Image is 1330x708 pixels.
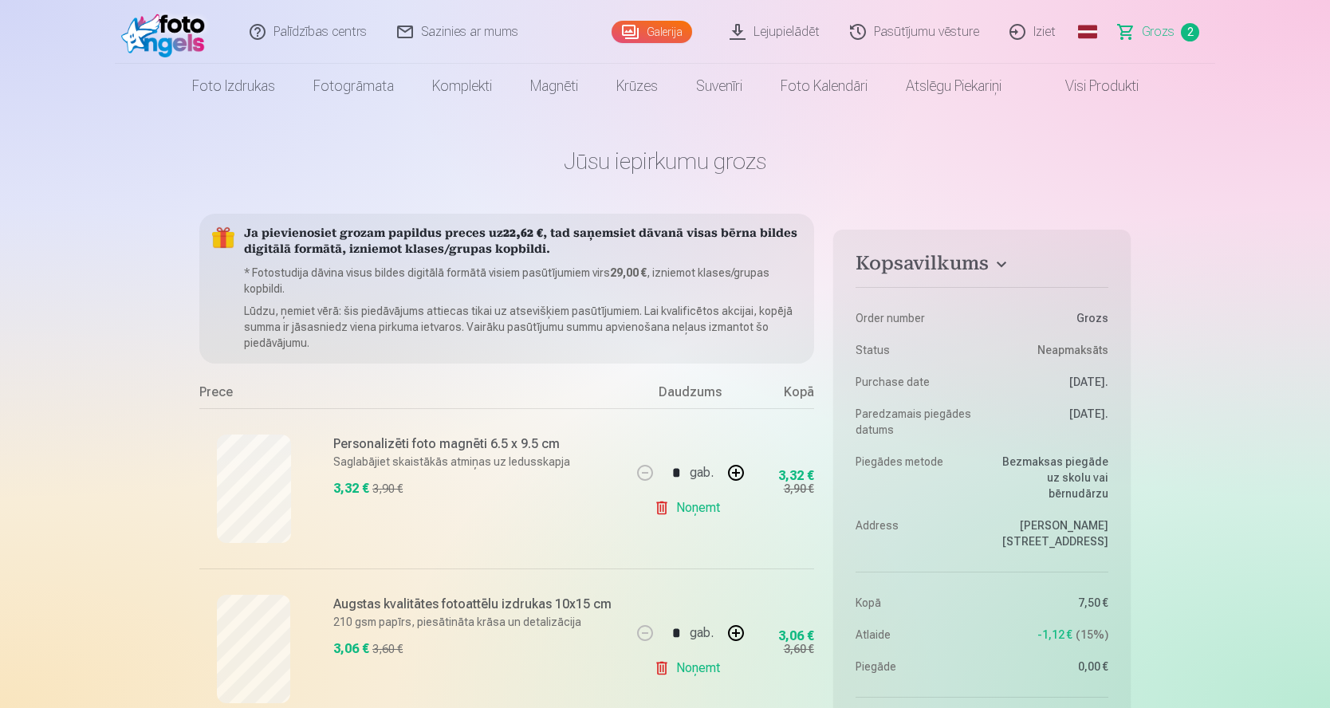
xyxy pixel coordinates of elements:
a: Visi produkti [1021,64,1158,108]
dt: Address [856,517,974,549]
div: Prece [199,383,631,408]
span: -1,12 € [1037,627,1072,643]
div: 3,32 € [778,471,814,481]
div: Daudzums [631,383,750,408]
img: /fa1 [121,6,213,57]
dt: Order number [856,310,974,326]
div: Kopā [750,383,814,408]
div: 3,60 € [372,641,403,657]
p: Lūdzu, ņemiet vērā: šis piedāvājums attiecas tikai uz atsevišķiem pasūtījumiem. Lai kvalificētos ... [244,303,801,351]
div: 3,90 € [372,481,403,497]
dt: Piegāde [856,659,974,675]
div: gab. [690,614,714,652]
dt: Paredzamais piegādes datums [856,406,974,438]
dt: Status [856,342,974,358]
h1: Jūsu iepirkumu grozs [199,147,1131,175]
button: Kopsavilkums [856,252,1108,281]
p: * Fotostudija dāvina visus bildes digitālā formātā visiem pasūtījumiem virs , izniemot klases/gru... [244,265,801,297]
dd: Grozs [990,310,1108,326]
dt: Piegādes metode [856,454,974,501]
a: Galerija [612,21,692,43]
div: 3,60 € [784,641,814,657]
dt: Purchase date [856,374,974,390]
b: 22,62 € [503,228,543,240]
p: 210 gsm papīrs, piesātināta krāsa un detalizācija [333,614,621,630]
b: 29,00 € [610,266,647,279]
div: 3,06 € [778,631,814,641]
div: 3,32 € [333,479,369,498]
span: 2 [1181,23,1199,41]
a: Foto izdrukas [173,64,294,108]
a: Komplekti [413,64,511,108]
dt: Kopā [856,595,974,611]
a: Magnēti [511,64,597,108]
a: Foto kalendāri [761,64,887,108]
h6: Augstas kvalitātes fotoattēlu izdrukas 10x15 cm [333,595,621,614]
p: Saglabājiet skaistākās atmiņas uz ledusskapja [333,454,621,470]
h6: Personalizēti foto magnēti 6.5 x 9.5 cm [333,435,621,454]
a: Krūzes [597,64,677,108]
div: gab. [690,454,714,492]
span: Grozs [1142,22,1175,41]
a: Atslēgu piekariņi [887,64,1021,108]
dt: Atlaide [856,627,974,643]
a: Noņemt [654,492,726,524]
dd: Bezmaksas piegāde uz skolu vai bērnudārzu [990,454,1108,501]
a: Fotogrāmata [294,64,413,108]
div: 3,90 € [784,481,814,497]
a: Suvenīri [677,64,761,108]
a: Noņemt [654,652,726,684]
dd: 0,00 € [990,659,1108,675]
span: 15 % [1076,627,1108,643]
h5: Ja pievienosiet grozam papildus preces uz , tad saņemsiet dāvanā visas bērna bildes digitālā form... [244,226,801,258]
dd: 7,50 € [990,595,1108,611]
dd: [PERSON_NAME][STREET_ADDRESS] [990,517,1108,549]
div: 3,06 € [333,639,369,659]
dd: [DATE]. [990,406,1108,438]
dd: [DATE]. [990,374,1108,390]
span: Neapmaksāts [1037,342,1108,358]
